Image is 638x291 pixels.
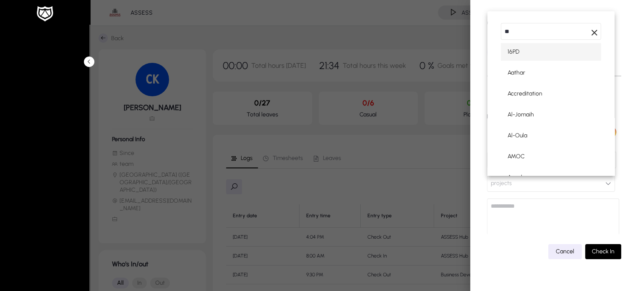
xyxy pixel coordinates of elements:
span: 16PD [508,47,519,57]
input: dropdown search [501,23,601,40]
mat-option: Al-Jomaih [501,106,601,124]
span: Al-Jomaih [508,110,534,120]
span: Al-Oula [508,131,527,141]
mat-option: Al-Oula [501,127,601,144]
span: Accreditation [508,89,542,99]
mat-option: Accreditation [501,85,601,103]
mat-option: Aathar [501,64,601,82]
mat-option: AMOC [501,148,601,165]
span: Aathar [508,68,525,78]
mat-option: 16PD [501,43,601,61]
span: AMOC [508,152,525,162]
mat-option: Apache [501,169,601,186]
button: Clear [583,24,599,41]
span: Apache [508,173,528,183]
